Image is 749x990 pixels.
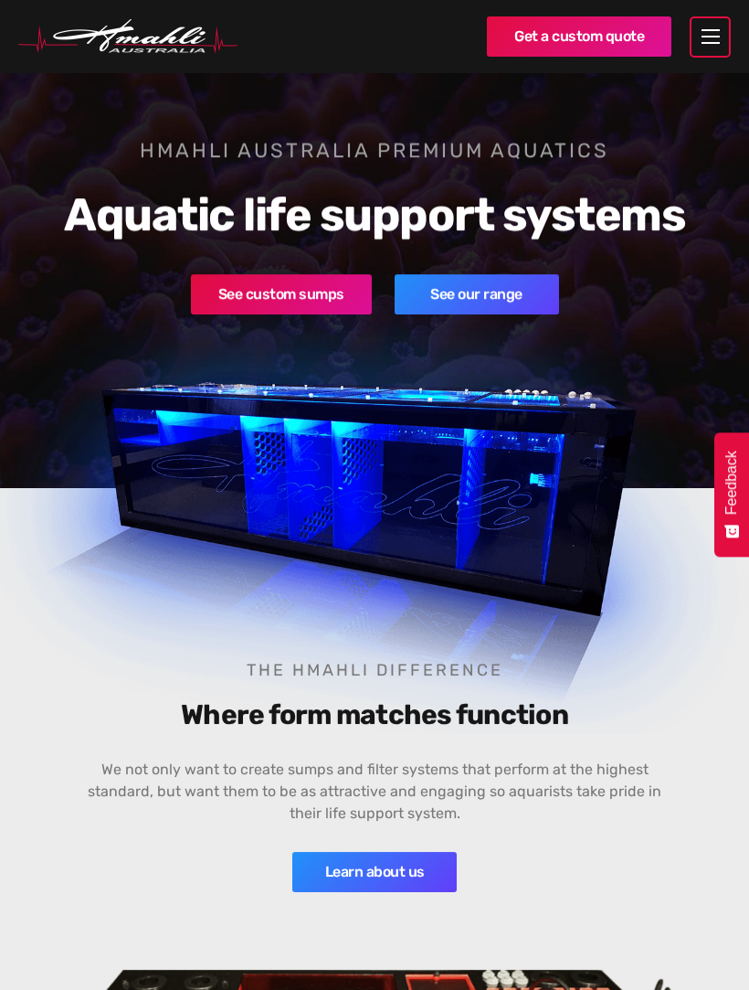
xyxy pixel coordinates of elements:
a: See our range [395,274,559,314]
img: Hmahli Australia Logo [18,19,237,54]
a: home [18,19,469,54]
h2: Aquatic life support systems [18,187,731,242]
button: Feedback - Show survey [714,432,749,557]
h3: Where form matches function [83,698,666,731]
a: See custom sumps [191,274,372,314]
h1: Hmahli Australia premium aquatics [18,137,731,165]
a: Learn about us [292,852,457,892]
p: We not only want to create sumps and filter systems that perform at the highest standard, but wan... [83,759,666,825]
h4: The Hmahli difference [83,661,666,680]
a: Get a custom quote [487,16,671,57]
span: Feedback [723,451,740,515]
div: menu [690,16,731,58]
